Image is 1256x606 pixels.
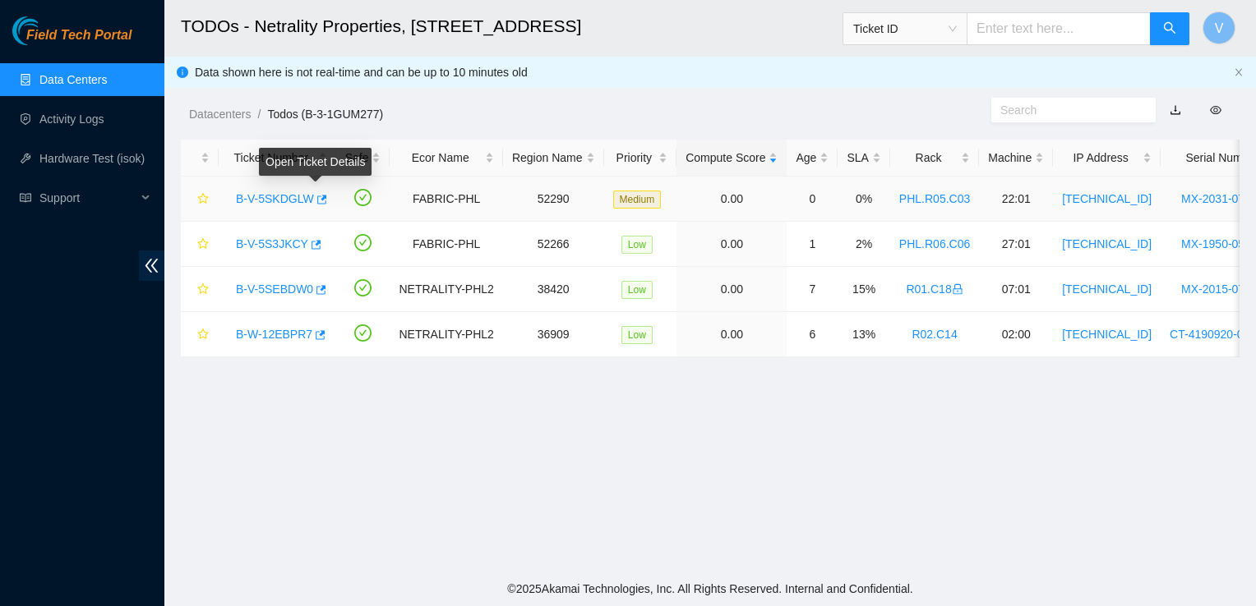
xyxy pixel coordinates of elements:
[12,16,83,45] img: Akamai Technologies
[503,312,604,357] td: 36909
[621,326,653,344] span: Low
[838,177,889,222] td: 0%
[197,238,209,251] span: star
[838,222,889,267] td: 2%
[20,192,31,204] span: read
[139,250,164,281] span: double-left
[39,112,104,126] a: Activity Logs
[967,12,1151,45] input: Enter text here...
[354,234,372,251] span: check-circle
[39,152,145,165] a: Hardware Test (isok)
[236,282,313,296] a: B-V-5SEBDW0
[1170,103,1181,117] a: download
[39,73,107,86] a: Data Centers
[979,312,1053,357] td: 02:00
[1234,67,1244,77] span: close
[979,267,1053,312] td: 07:01
[26,28,132,44] span: Field Tech Portal
[1062,328,1152,341] a: [TECHNICAL_ID]
[787,267,838,312] td: 7
[838,312,889,357] td: 13%
[1163,21,1176,37] span: search
[906,282,963,296] a: R01.C18lock
[190,186,210,212] button: star
[189,108,251,121] a: Datacenters
[197,328,209,342] span: star
[853,16,957,41] span: Ticket ID
[979,177,1053,222] td: 22:01
[676,267,787,312] td: 0.00
[838,267,889,312] td: 15%
[676,222,787,267] td: 0.00
[1062,237,1152,250] a: [TECHNICAL_ID]
[676,177,787,222] td: 0.00
[952,283,963,295] span: lock
[257,108,261,121] span: /
[190,321,210,347] button: star
[39,181,136,214] span: Support
[613,191,662,209] span: Medium
[1210,104,1221,116] span: eye
[267,108,383,121] a: Todos (B-3-1GUM277)
[1234,67,1244,78] button: close
[979,222,1053,267] td: 27:01
[912,328,957,341] a: R02.C14
[1062,192,1152,205] a: [TECHNICAL_ID]
[676,312,787,357] td: 0.00
[190,276,210,302] button: star
[621,281,653,299] span: Low
[503,177,604,222] td: 52290
[354,279,372,296] span: check-circle
[390,222,502,267] td: FABRIC-PHL
[503,267,604,312] td: 38420
[236,328,312,341] a: B-W-12EBPR7
[354,324,372,342] span: check-circle
[1150,12,1189,45] button: search
[787,177,838,222] td: 0
[899,192,970,205] a: PHL.R05.C03
[390,267,502,312] td: NETRALITY-PHL2
[236,192,314,205] a: B-V-5SKDGLW
[1157,97,1194,123] button: download
[899,237,970,250] a: PHL.R06.C06
[503,222,604,267] td: 52266
[621,236,653,254] span: Low
[190,231,210,257] button: star
[1062,282,1152,296] a: [TECHNICAL_ID]
[12,30,132,51] a: Akamai TechnologiesField Tech Portal
[164,572,1256,606] footer: © 2025 Akamai Technologies, Inc. All Rights Reserved. Internal and Confidential.
[1203,11,1235,44] button: V
[390,177,502,222] td: FABRIC-PHL
[390,312,502,357] td: NETRALITY-PHL2
[197,283,209,296] span: star
[354,189,372,206] span: check-circle
[236,237,308,250] a: B-V-5S3JKCY
[197,193,209,206] span: star
[1215,18,1224,39] span: V
[787,312,838,357] td: 6
[787,222,838,267] td: 1
[1000,101,1134,119] input: Search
